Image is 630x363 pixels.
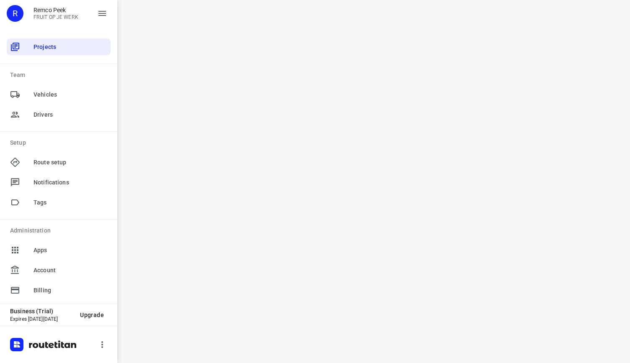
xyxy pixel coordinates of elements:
p: FRUIT OP JE WERK [34,14,78,20]
span: Account [34,266,107,275]
div: Route setup [7,154,111,171]
div: Projects [7,38,111,55]
div: Drivers [7,106,111,123]
span: Projects [34,43,107,51]
div: Notifications [7,174,111,191]
p: Administration [10,226,111,235]
div: R [7,5,23,22]
span: Tags [34,198,107,207]
span: Apps [34,246,107,255]
p: Remco Peek [34,7,78,13]
span: Notifications [34,178,107,187]
div: Tags [7,194,111,211]
span: Billing [34,286,107,295]
button: Upgrade [73,307,111,322]
p: Setup [10,138,111,147]
div: Apps [7,242,111,258]
span: Vehicles [34,90,107,99]
p: Business (Trial) [10,308,73,314]
span: Upgrade [80,312,104,318]
span: Route setup [34,158,107,167]
p: Team [10,71,111,79]
div: Vehicles [7,86,111,103]
span: Drivers [34,110,107,119]
div: Account [7,262,111,279]
div: Billing [7,282,111,299]
p: Expires [DATE][DATE] [10,316,73,322]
